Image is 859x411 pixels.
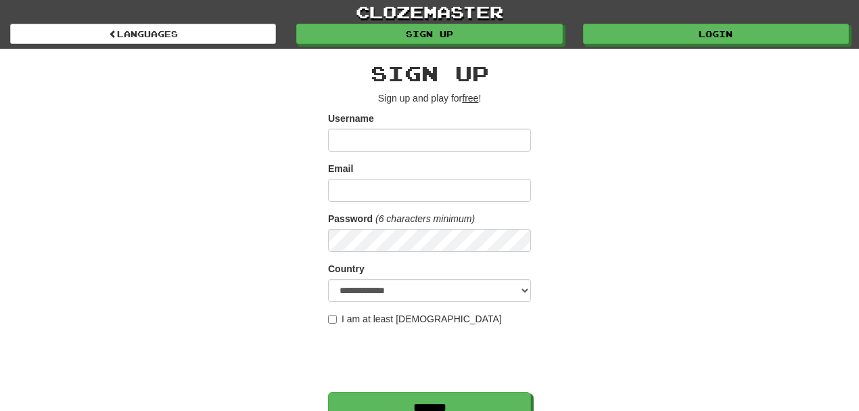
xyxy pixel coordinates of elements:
[328,91,531,105] p: Sign up and play for !
[328,212,373,225] label: Password
[462,93,478,104] u: free
[328,112,374,125] label: Username
[10,24,276,44] a: Languages
[328,332,534,385] iframe: reCAPTCHA
[328,315,337,324] input: I am at least [DEMOGRAPHIC_DATA]
[296,24,562,44] a: Sign up
[328,162,353,175] label: Email
[328,312,502,326] label: I am at least [DEMOGRAPHIC_DATA]
[583,24,849,44] a: Login
[328,262,365,276] label: Country
[375,213,475,224] em: (6 characters minimum)
[328,62,531,85] h2: Sign up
